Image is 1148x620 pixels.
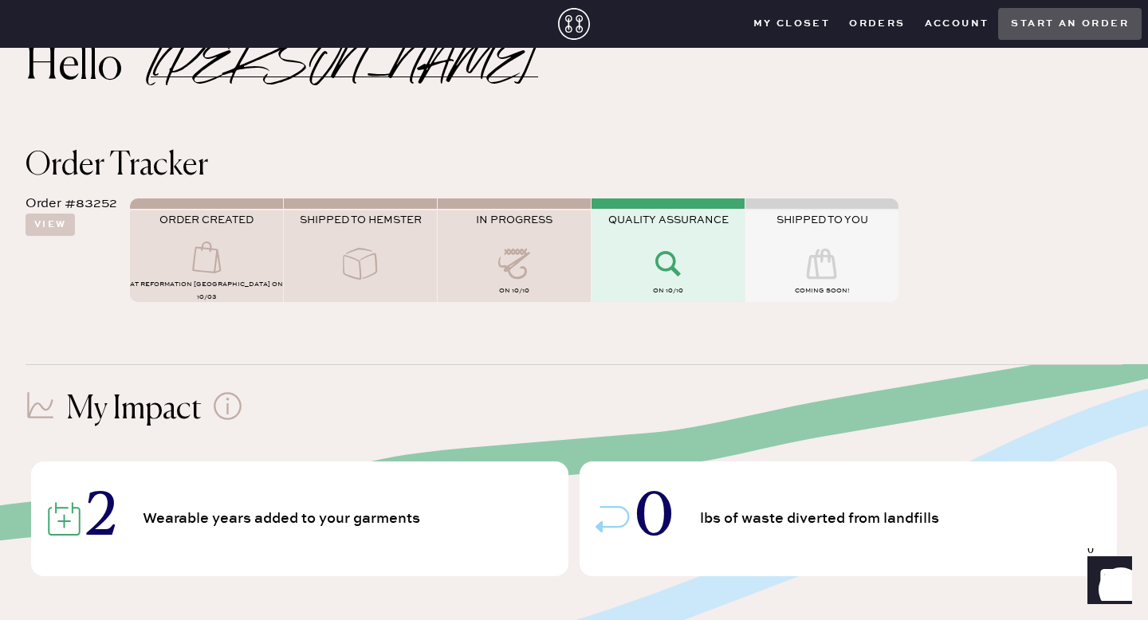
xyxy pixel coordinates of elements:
span: Wearable years added to your garments [143,512,426,526]
button: My Closet [744,12,840,36]
span: on 10/10 [499,287,529,295]
button: Orders [839,12,914,36]
span: SHIPPED TO YOU [776,214,868,226]
span: 0 [635,491,673,547]
h2: [PERSON_NAME] [151,57,538,77]
span: 2 [87,491,116,547]
span: QUALITY ASSURANCE [608,214,729,226]
span: AT Reformation [GEOGRAPHIC_DATA] on 10/03 [130,281,283,301]
button: Account [915,12,999,36]
span: ORDER CREATED [159,214,254,226]
iframe: Front Chat [1072,548,1141,617]
span: Order Tracker [26,150,208,182]
span: IN PROGRESS [476,214,552,226]
div: Order #83252 [26,194,117,214]
button: View [26,214,75,236]
h1: My Impact [66,390,202,429]
span: on 10/10 [653,287,683,295]
span: SHIPPED TO HEMSTER [300,214,422,226]
span: COMING SOON! [795,287,849,295]
span: lbs of waste diverted from landfills [700,512,945,526]
h2: Hello [26,48,151,86]
button: Start an order [998,8,1142,40]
